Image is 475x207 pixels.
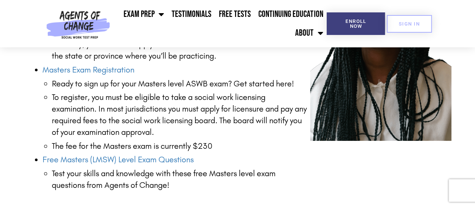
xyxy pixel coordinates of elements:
[120,5,168,24] a: Exam Prep
[387,15,432,33] a: SIGN IN
[52,78,311,90] li: Ready to sign up for your Masters level ASWB exam? Get started here!
[52,141,311,152] li: The fee for the Masters exam is currently $230
[52,92,311,138] p: To register, you must be eligible to take a social work licensing examination. In most jurisdicti...
[42,65,134,75] a: Masters Exam Registration
[327,12,385,35] a: Enroll Now
[215,5,255,24] a: Free Tests
[339,19,373,29] span: Enroll Now
[255,5,327,24] a: Continuing Education
[291,24,327,42] a: About
[52,168,311,191] li: Test your skills and knowledge with these free Masters level exam questions from Agents of Change!
[168,5,215,24] a: Testimonials
[113,5,327,42] nav: Menu
[42,155,194,165] a: Free Masters (LMSW) Level Exam Questions
[399,21,420,26] span: SIGN IN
